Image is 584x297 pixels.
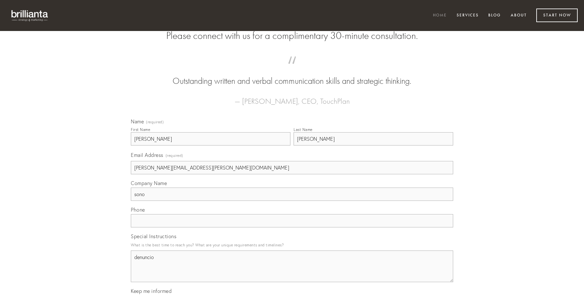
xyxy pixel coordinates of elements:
[131,118,144,125] span: Name
[484,10,505,21] a: Blog
[131,127,150,132] div: First Name
[166,151,183,160] span: (required)
[141,63,443,75] span: “
[294,127,313,132] div: Last Name
[536,9,578,22] a: Start Now
[507,10,531,21] a: About
[6,6,54,25] img: brillianta - research, strategy, marketing
[131,241,453,249] p: What is the best time to reach you? What are your unique requirements and timelines?
[146,120,164,124] span: (required)
[131,233,176,239] span: Special Instructions
[141,87,443,108] figcaption: — [PERSON_NAME], CEO, TouchPlan
[141,63,443,87] blockquote: Outstanding written and verbal communication skills and strategic thinking.
[131,207,145,213] span: Phone
[131,288,172,294] span: Keep me informed
[429,10,451,21] a: Home
[131,251,453,282] textarea: denuncio
[131,180,167,186] span: Company Name
[131,152,163,158] span: Email Address
[453,10,483,21] a: Services
[131,30,453,42] h2: Please connect with us for a complimentary 30-minute consultation.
